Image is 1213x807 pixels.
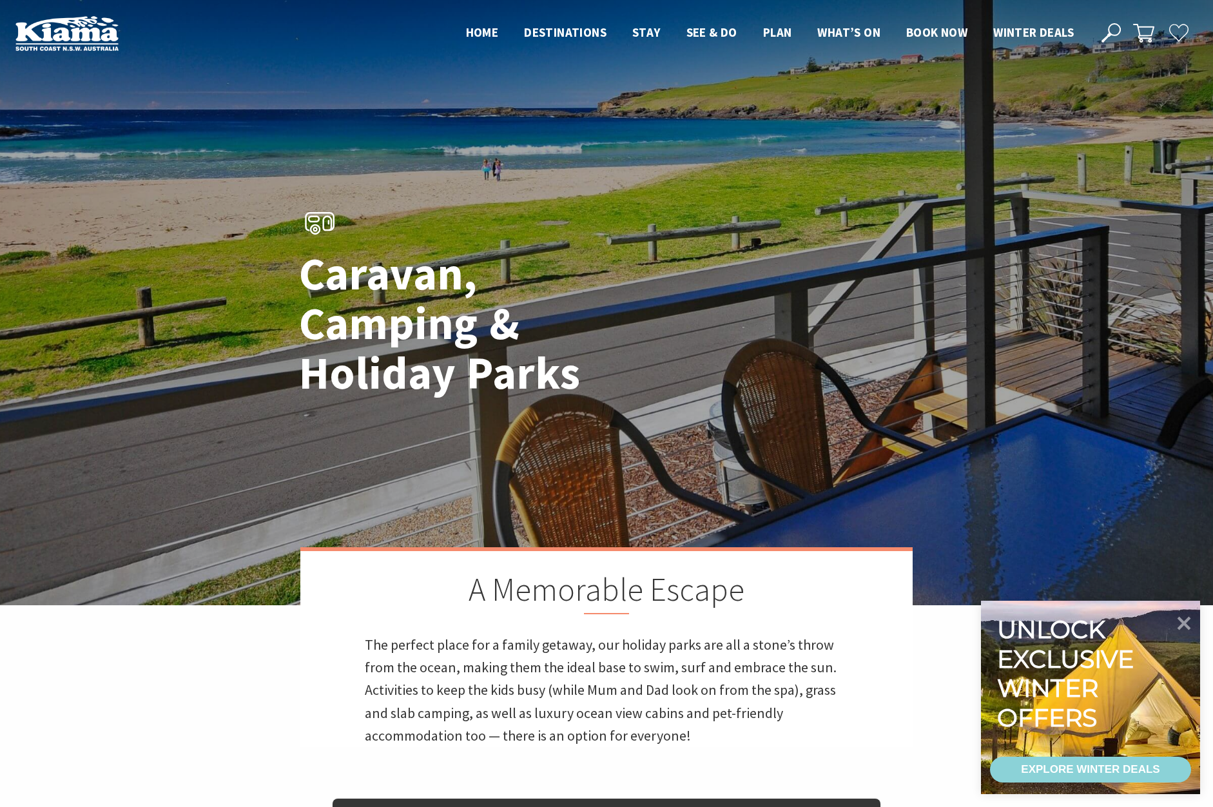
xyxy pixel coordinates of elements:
[632,24,661,40] span: Stay
[365,634,848,747] p: The perfect place for a family getaway, our holiday parks are all a stone’s throw from the ocean,...
[763,24,792,40] span: Plan
[686,24,737,40] span: See & Do
[299,249,663,398] h1: Caravan, Camping & Holiday Parks
[15,15,119,51] img: Kiama Logo
[817,24,880,40] span: What’s On
[993,24,1074,40] span: Winter Deals
[453,23,1087,44] nav: Main Menu
[365,570,848,614] h2: A Memorable Escape
[1021,757,1160,783] div: EXPLORE WINTER DEALS
[466,24,499,40] span: Home
[906,24,967,40] span: Book now
[990,757,1191,783] a: EXPLORE WINTER DEALS
[997,615,1140,732] div: Unlock exclusive winter offers
[524,24,606,40] span: Destinations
